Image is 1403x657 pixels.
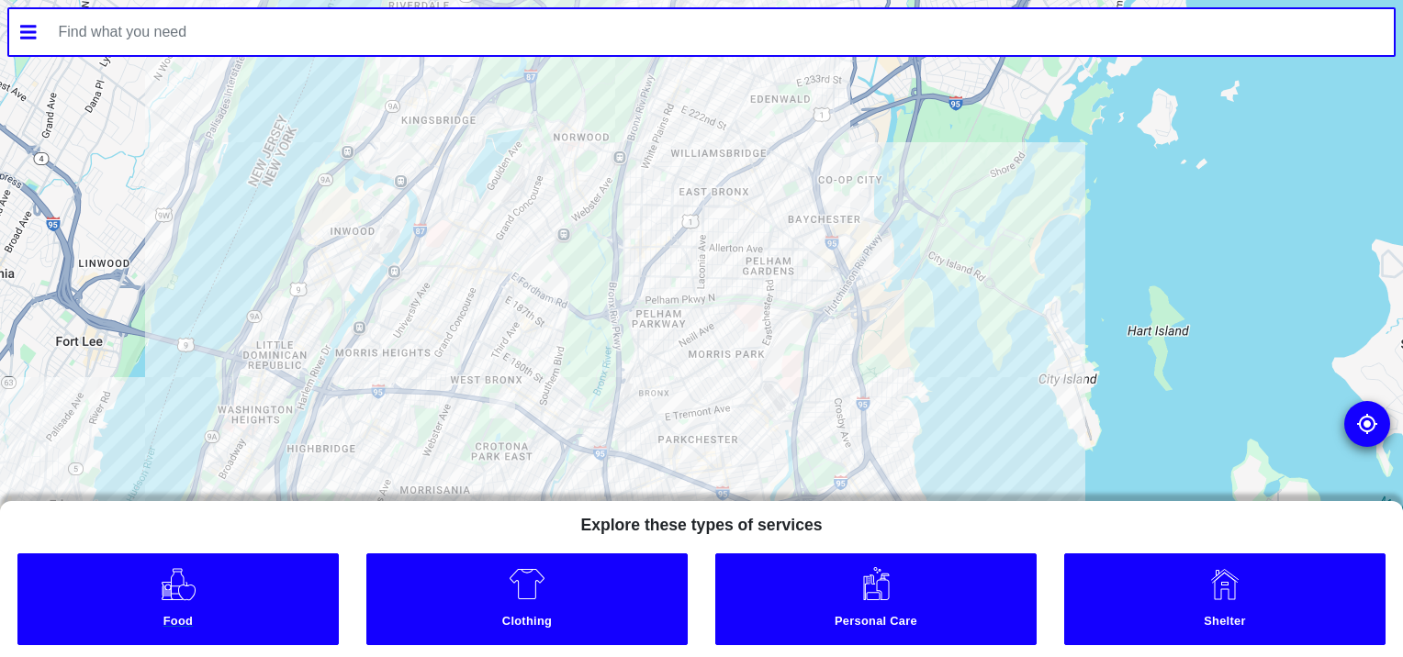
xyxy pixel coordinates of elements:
[48,9,1395,55] input: Find what you need
[1069,614,1382,633] small: Shelter
[566,501,836,542] h5: Explore these types of services
[1064,553,1386,645] a: Shelter
[366,553,688,645] a: Clothing
[1356,413,1378,435] img: go to my location
[22,614,335,633] small: Food
[858,565,894,602] img: Personal Care
[160,565,197,602] img: Food
[509,565,545,602] img: Clothing
[1207,565,1243,602] img: Shelter
[720,614,1033,633] small: Personal Care
[715,553,1037,645] a: Personal Care
[17,553,339,645] a: Food
[371,614,684,633] small: Clothing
